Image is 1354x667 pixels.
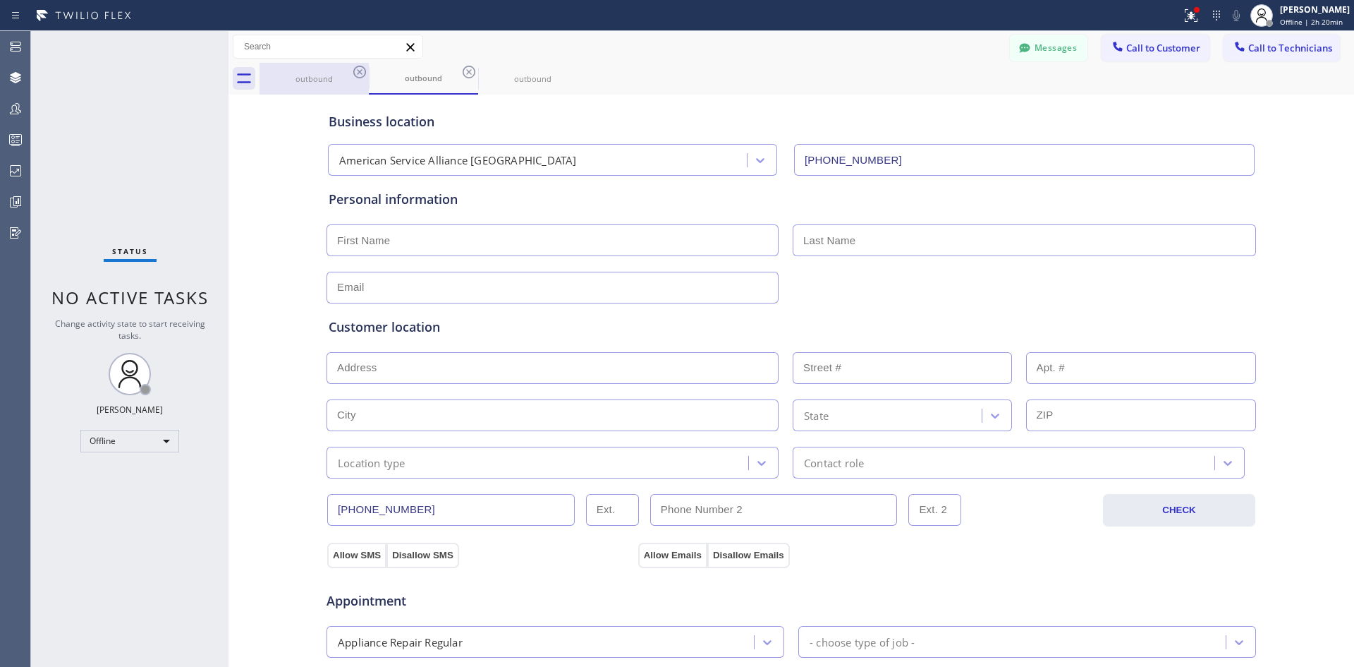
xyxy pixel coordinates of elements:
input: Phone Number [794,144,1255,176]
input: Phone Number 2 [650,494,898,526]
span: Appointment [327,591,635,611]
button: Messages [1010,35,1087,61]
span: Change activity state to start receiving tasks. [55,318,205,342]
span: Status [112,246,148,256]
input: ZIP [1026,399,1257,431]
input: Ext. 2 [908,494,961,526]
button: CHECK [1103,494,1255,527]
button: Allow Emails [638,543,707,568]
input: First Name [327,224,779,256]
div: Customer location [329,318,1254,337]
input: Search [233,35,422,58]
div: American Service Alliance [GEOGRAPHIC_DATA] [339,152,577,169]
button: Disallow Emails [707,543,790,568]
span: Call to Technicians [1248,42,1332,54]
div: Location type [338,455,405,471]
input: Ext. [586,494,639,526]
input: City [327,399,779,431]
div: - choose type of job - [810,634,915,650]
div: [PERSON_NAME] [1280,4,1350,16]
div: Business location [329,112,1254,131]
input: Email [327,272,779,304]
span: Offline | 2h 20min [1280,17,1343,27]
div: Appliance Repair Regular [338,634,463,650]
div: outbound [480,73,586,84]
input: Address [327,352,779,384]
span: Call to Customer [1126,42,1200,54]
button: Call to Technicians [1224,35,1340,61]
input: Apt. # [1026,352,1257,384]
button: Allow SMS [327,543,386,568]
div: outbound [370,73,477,83]
div: Contact role [804,455,864,471]
div: State [804,407,829,423]
span: No active tasks [51,286,209,309]
div: Offline [80,430,179,452]
input: Street # [793,352,1012,384]
div: Personal information [329,190,1254,209]
div: [PERSON_NAME] [97,404,163,416]
button: Call to Customer [1102,35,1209,61]
input: Last Name [793,224,1256,256]
input: Phone Number [327,494,575,526]
button: Disallow SMS [386,543,459,568]
button: Mute [1226,6,1246,25]
div: outbound [261,73,367,84]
